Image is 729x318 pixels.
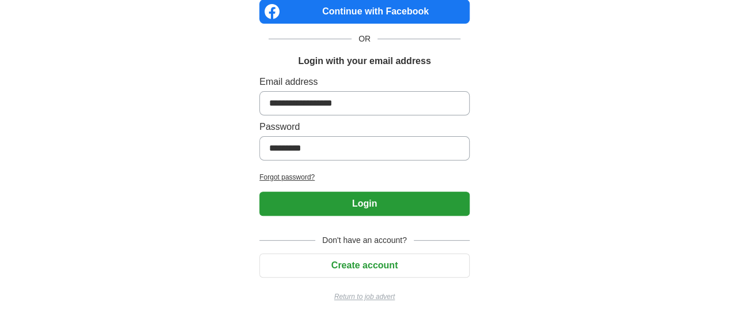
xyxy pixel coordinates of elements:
label: Password [259,120,470,134]
span: Don't have an account? [315,234,414,246]
button: Create account [259,253,470,278]
span: OR [352,33,377,45]
a: Create account [259,260,470,270]
a: Forgot password? [259,172,470,182]
label: Email address [259,75,470,89]
h1: Login with your email address [298,54,430,68]
a: Return to job advert [259,291,470,302]
button: Login [259,192,470,216]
